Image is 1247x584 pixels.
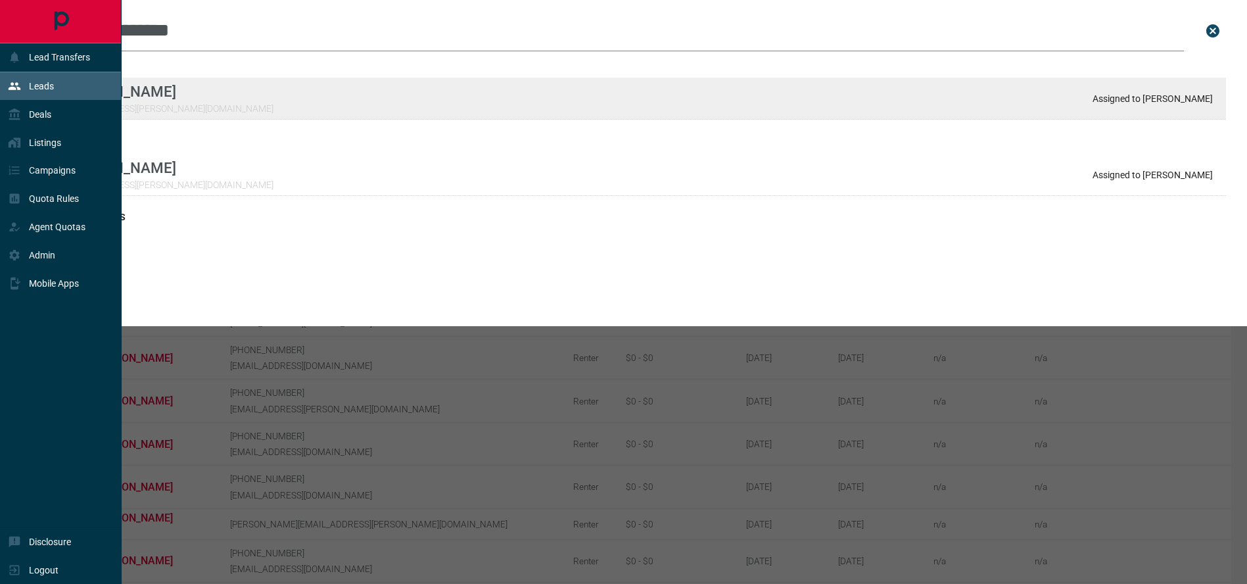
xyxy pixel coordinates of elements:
[63,159,273,176] p: [PERSON_NAME]
[63,83,273,100] p: [PERSON_NAME]
[63,103,273,114] p: [EMAIL_ADDRESS][PERSON_NAME][DOMAIN_NAME]
[1093,93,1213,104] p: Assigned to [PERSON_NAME]
[50,135,1226,146] h3: email matches
[1093,170,1213,180] p: Assigned to [PERSON_NAME]
[50,212,1226,222] h3: phone matches
[1200,18,1226,44] button: close search bar
[63,180,273,190] p: [EMAIL_ADDRESS][PERSON_NAME][DOMAIN_NAME]
[50,268,1226,278] h3: id matches
[50,59,1226,70] h3: name matches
